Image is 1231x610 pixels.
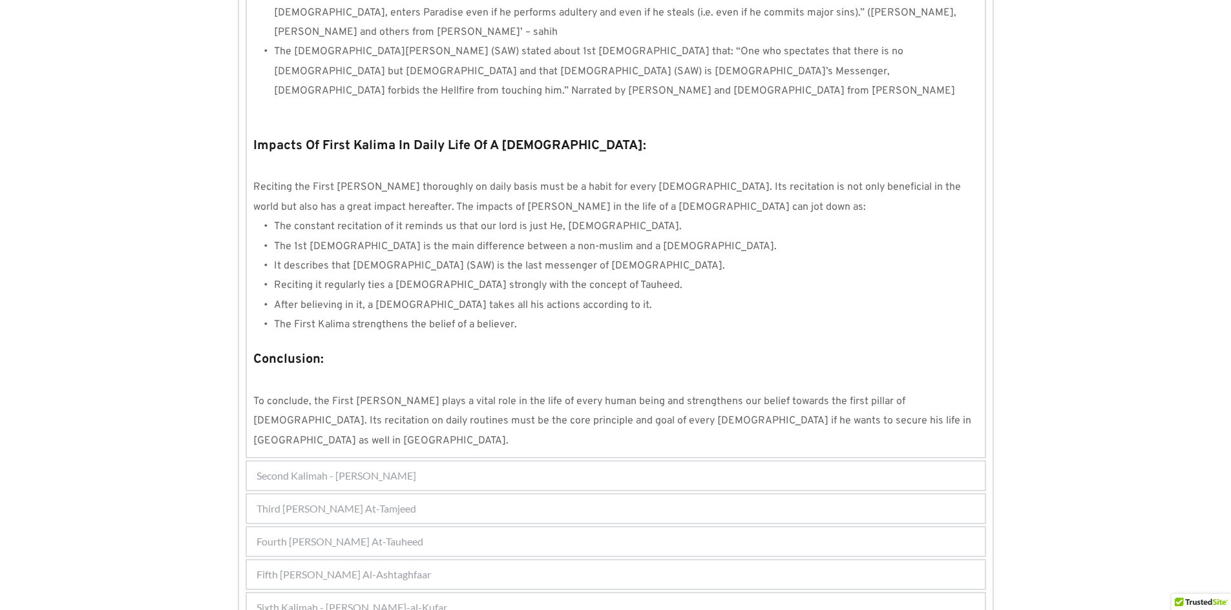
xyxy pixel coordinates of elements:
[274,279,682,292] span: Reciting it regularly ties a [DEMOGRAPHIC_DATA] strongly with the concept of Tauheed.
[253,137,646,154] strong: Impacts Of First Kalima In Daily Life Of A [DEMOGRAPHIC_DATA]:
[253,395,974,447] span: To conclude, the First [PERSON_NAME] plays a vital role in the life of every human being and stre...
[274,240,777,253] span: The 1st [DEMOGRAPHIC_DATA] is the main difference between a non-muslim and a [DEMOGRAPHIC_DATA].
[274,259,725,272] span: It describes that [DEMOGRAPHIC_DATA] (SAW) is the last messenger of [DEMOGRAPHIC_DATA].
[253,351,324,368] strong: Conclusion:
[274,299,652,312] span: After believing in it, a [DEMOGRAPHIC_DATA] takes all his actions according to it.
[257,534,423,549] span: Fourth [PERSON_NAME] At-Tauheed
[274,220,682,233] span: The constant recitation of it reminds us that our lord is just He, [DEMOGRAPHIC_DATA].
[257,567,431,582] span: Fifth [PERSON_NAME] Al-Ashtaghfaar
[257,468,416,483] span: Second Kalimah - [PERSON_NAME]
[274,318,517,331] span: The First Kalima strengthens the belief of a believer.
[257,501,416,516] span: Third [PERSON_NAME] At-Tamjeed
[274,45,955,97] span: The [DEMOGRAPHIC_DATA][PERSON_NAME] (SAW) stated about 1st [DEMOGRAPHIC_DATA] that: “One who spec...
[253,181,963,213] span: Reciting the First [PERSON_NAME] thoroughly on daily basis must be a habit for every [DEMOGRAPHIC...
